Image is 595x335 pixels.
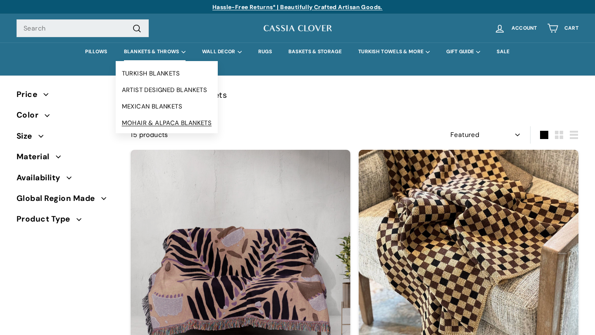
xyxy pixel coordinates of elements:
[17,213,76,225] span: Product Type
[212,3,383,11] a: Hassle-Free Returns* | Beautifully Crafted Artisan Goods.
[17,86,117,107] button: Price
[116,65,218,82] a: TURKISH BLANKETS
[350,42,438,61] summary: TURKISH TOWELS & MORE
[280,42,350,61] a: BASKETS & STORAGE
[512,26,537,31] span: Account
[17,128,117,149] button: Size
[250,42,280,61] a: RUGS
[17,151,56,163] span: Material
[17,190,117,211] button: Global Region Made
[17,19,149,38] input: Search
[77,42,115,61] a: PILLOWS
[17,88,43,101] span: Price
[542,16,583,40] a: Cart
[17,149,117,169] button: Material
[131,88,578,101] p: Artist Designed Blankets
[116,115,218,131] a: MOHAIR & ALPACA BLANKETS
[488,42,518,61] a: SALE
[116,98,218,115] a: MEXICAN BLANKETS
[194,42,250,61] summary: WALL DECOR
[131,130,355,140] div: 15 products
[116,82,218,98] a: ARTIST DESIGNED BLANKETS
[17,109,45,121] span: Color
[17,107,117,127] button: Color
[438,42,488,61] summary: GIFT GUIDE
[17,192,101,205] span: Global Region Made
[17,170,117,190] button: Availability
[564,26,578,31] span: Cart
[17,211,117,231] button: Product Type
[116,42,194,61] summary: BLANKETS & THROWS
[17,130,38,142] span: Size
[489,16,542,40] a: Account
[17,172,67,184] span: Availability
